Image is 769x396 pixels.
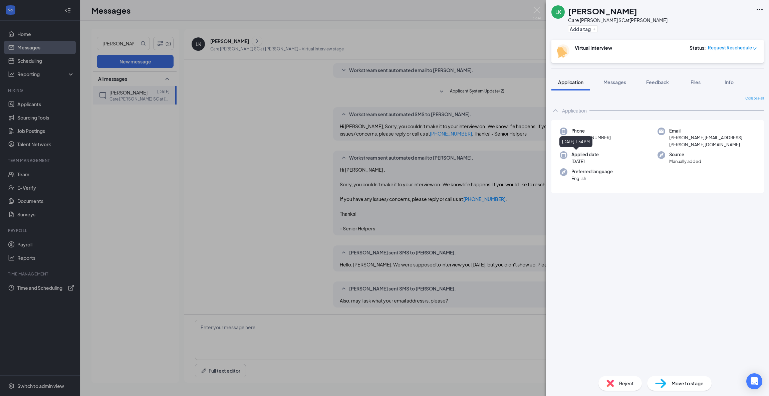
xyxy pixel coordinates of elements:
span: Reject [619,380,634,387]
h1: [PERSON_NAME] [568,5,637,17]
span: down [752,46,757,51]
span: Info [725,79,734,85]
span: Messages [603,79,626,85]
b: Virtual Interview [575,45,612,51]
span: [PHONE_NUMBER] [571,134,611,141]
span: Preferred language [571,168,613,175]
span: Request Reschedule [708,44,752,51]
span: [PERSON_NAME][EMAIL_ADDRESS][PERSON_NAME][DOMAIN_NAME] [669,134,755,148]
span: [DATE] [571,158,599,165]
span: Email [669,128,755,134]
div: LK [555,9,561,15]
span: English [571,175,613,182]
span: Source [669,151,701,158]
span: Phone [571,128,611,134]
svg: ChevronUp [551,107,559,115]
div: Status : [690,44,706,51]
svg: Ellipses [756,5,764,13]
div: Care [PERSON_NAME] SC at [PERSON_NAME] [568,17,668,23]
span: Move to stage [672,380,704,387]
div: [DATE] 1:54 PM [559,136,592,147]
div: Open Intercom Messenger [746,373,762,389]
span: Collapse all [745,96,764,101]
span: Manually added [669,158,701,165]
span: Feedback [646,79,669,85]
button: PlusAdd a tag [568,25,598,32]
span: Applied date [571,151,599,158]
span: Application [558,79,583,85]
svg: Plus [592,27,596,31]
span: Files [691,79,701,85]
div: Application [562,107,587,114]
